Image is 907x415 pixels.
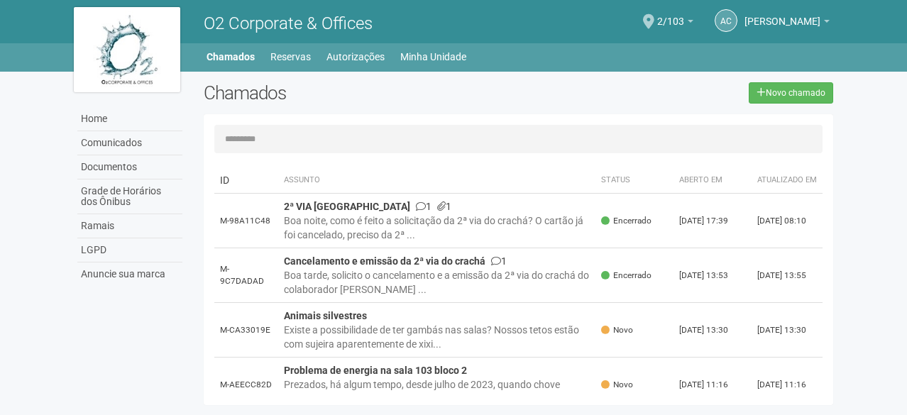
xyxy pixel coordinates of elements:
[77,262,182,286] a: Anuncie sua marca
[284,310,367,321] strong: Animais silvestres
[326,47,385,67] a: Autorizações
[284,214,590,242] div: Boa noite, como é feito a solicitação da 2ª via do crachá? O cartão já foi cancelado, preciso da ...
[416,201,431,212] span: 1
[601,270,652,282] span: Encerrado
[601,324,633,336] span: Novo
[674,167,752,194] th: Aberto em
[657,2,684,27] span: 2/103
[214,167,278,194] td: ID
[284,323,590,351] div: Existe a possibilidade de ter gambás nas salas? Nossos tetos estão com sujeira aparentemente de x...
[284,365,467,376] strong: Problema de energia na sala 103 bloco 2
[214,248,278,303] td: M-9C7DADAD
[752,358,823,412] td: [DATE] 11:16
[674,358,752,412] td: [DATE] 11:16
[270,47,311,67] a: Reservas
[214,303,278,358] td: M-CA33019E
[752,248,823,303] td: [DATE] 13:55
[284,201,410,212] strong: 2ª VIA [GEOGRAPHIC_DATA]
[595,167,674,194] th: Status
[400,47,466,67] a: Minha Unidade
[601,215,652,227] span: Encerrado
[214,358,278,412] td: M-AEECC82D
[674,194,752,248] td: [DATE] 17:39
[284,255,485,267] strong: Cancelamento e emissão da 2ª via do crachá
[749,82,833,104] a: Novo chamado
[674,303,752,358] td: [DATE] 13:30
[278,167,595,194] th: Assunto
[77,131,182,155] a: Comunicados
[437,201,451,212] span: 1
[752,167,823,194] th: Atualizado em
[74,7,180,92] img: logo.jpg
[752,194,823,248] td: [DATE] 08:10
[77,179,182,214] a: Grade de Horários dos Ônibus
[204,13,373,33] span: O2 Corporate & Offices
[674,248,752,303] td: [DATE] 13:53
[77,107,182,131] a: Home
[491,255,507,267] span: 1
[77,238,182,262] a: LGPD
[77,155,182,179] a: Documentos
[744,2,820,27] span: Anna Carolina Yorio Vianna
[752,303,823,358] td: [DATE] 13:30
[744,18,830,29] a: [PERSON_NAME]
[207,47,255,67] a: Chamados
[601,379,633,391] span: Novo
[77,214,182,238] a: Ramais
[284,377,590,406] div: Prezados, há algum tempo, desde julho de 2023, quando chove ficamos com problemas de energia na s...
[214,194,278,248] td: M-98A11C48
[204,82,453,104] h2: Chamados
[715,9,737,32] a: AC
[284,268,590,297] div: Boa tarde, solicito o cancelamento e a emissão da 2ª via do crachá do colaborador [PERSON_NAME] ...
[657,18,693,29] a: 2/103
